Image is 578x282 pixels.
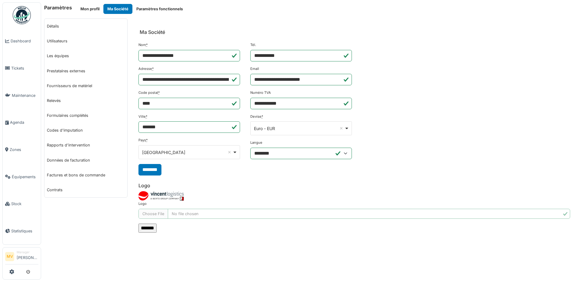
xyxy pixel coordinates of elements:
[10,120,38,125] span: Agenda
[138,66,154,71] label: Adresse
[10,147,38,152] span: Zones
[146,114,148,119] abbr: Requis
[44,34,127,48] a: Utilisateurs
[254,125,344,132] div: Euro - EUR
[250,66,259,71] label: Email
[138,201,147,206] label: Logo
[44,168,127,182] a: Factures et bons de commande
[3,28,41,55] a: Dashboard
[250,114,263,119] label: Devise
[44,19,127,34] a: Détails
[3,190,41,218] a: Stock
[11,38,38,44] span: Dashboard
[5,252,14,261] li: MV
[138,183,570,189] h6: Logo
[138,114,148,119] label: Ville
[17,250,38,254] div: Manager
[17,250,38,263] li: [PERSON_NAME]
[158,90,160,95] abbr: Requis
[250,90,271,95] label: Numéro TVA
[44,123,127,138] a: Codes d'imputation
[338,125,344,131] button: Remove item: 'EUR'
[44,78,127,93] a: Fournisseurs de matériel
[140,29,165,35] h6: Ma Société
[250,140,262,145] label: Langue
[44,138,127,152] a: Rapports d'intervention
[3,136,41,163] a: Zones
[261,114,263,119] abbr: Requis
[11,65,38,71] span: Tickets
[11,201,38,207] span: Stock
[13,6,31,24] img: Badge_color-CXgf-gQk.svg
[44,48,127,63] a: Les équipes
[11,228,38,234] span: Statistiques
[226,149,232,155] button: Remove item: 'BE'
[12,174,38,180] span: Équipements
[3,109,41,136] a: Agenda
[152,67,154,71] abbr: Requis
[103,4,132,14] button: Ma Société
[44,182,127,197] a: Contrats
[44,153,127,168] a: Données de facturation
[44,64,127,78] a: Prestataires externes
[138,191,184,201] img: di4fps9l777mz8q2cq4o7tkjbqzr
[3,55,41,82] a: Tickets
[3,82,41,109] a: Maintenance
[3,218,41,245] a: Statistiques
[138,90,160,95] label: Code postal
[44,5,72,11] h6: Paramètres
[138,42,148,48] label: Nom
[5,250,38,264] a: MV Manager[PERSON_NAME]
[44,93,127,108] a: Relevés
[146,138,148,142] abbr: Requis
[138,138,148,143] label: Pays
[250,42,256,48] label: Tél.
[3,163,41,190] a: Équipements
[76,4,103,14] button: Mon profil
[44,108,127,123] a: Formulaires complétés
[12,93,38,98] span: Maintenance
[142,149,232,156] div: [GEOGRAPHIC_DATA]
[146,43,148,47] abbr: Requis
[132,4,187,14] button: Paramètres fonctionnels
